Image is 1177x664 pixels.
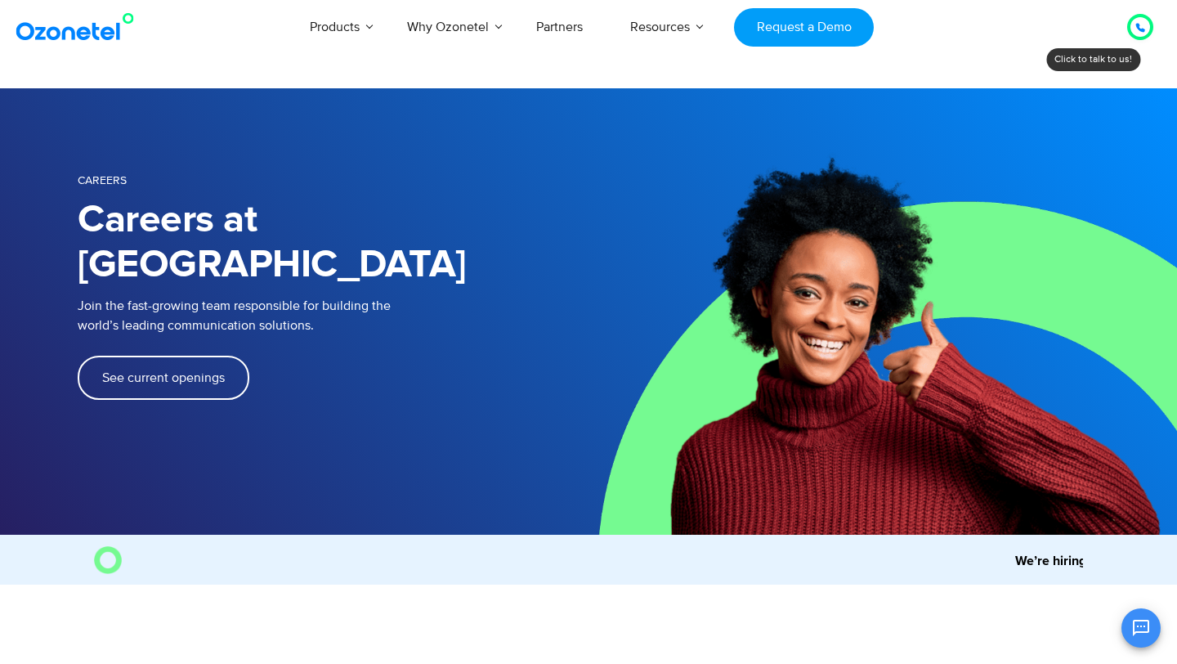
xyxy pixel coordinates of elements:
span: Careers [78,173,127,187]
a: See current openings [78,356,249,400]
h1: Careers at [GEOGRAPHIC_DATA] [78,198,588,288]
p: Join the fast-growing team responsible for building the world’s leading communication solutions. [78,296,564,335]
strong: We’re hiring! [780,554,854,568]
a: Request a Demo [734,8,874,47]
marquee: And we are on the lookout for passionate,self-driven, hardworking team members to join us. Come, ... [129,551,1084,571]
img: O Image [94,546,122,574]
button: Open chat [1121,608,1161,648]
span: See current openings [102,371,225,384]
